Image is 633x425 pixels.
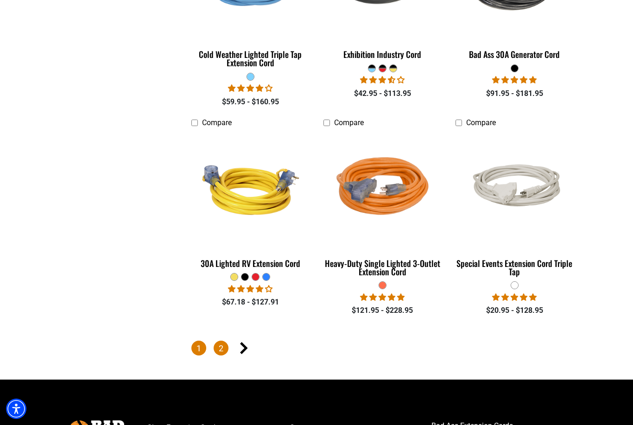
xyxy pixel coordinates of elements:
[360,76,405,84] span: 3.67 stars
[323,132,442,281] a: orange Heavy-Duty Single Lighted 3-Outlet Extension Cord
[191,96,310,108] div: $59.95 - $160.95
[191,259,310,267] div: 30A Lighted RV Extension Cord
[228,84,272,93] span: 4.18 stars
[236,341,251,355] a: Next page
[323,88,442,99] div: $42.95 - $113.95
[492,293,537,302] span: 5.00 stars
[334,118,364,127] span: Compare
[6,399,26,419] div: Accessibility Menu
[214,341,228,355] a: Page 2
[323,305,442,316] div: $121.95 - $228.95
[360,293,405,302] span: 5.00 stars
[456,50,574,58] div: Bad Ass 30A Generator Cord
[191,341,206,355] span: Page 1
[456,154,573,226] img: white
[456,88,574,99] div: $91.95 - $181.95
[192,137,309,243] img: yellow
[492,76,537,84] span: 5.00 stars
[191,297,310,308] div: $67.18 - $127.91
[456,305,574,316] div: $20.95 - $128.95
[323,50,442,58] div: Exhibition Industry Cord
[191,50,310,67] div: Cold Weather Lighted Triple Tap Extension Cord
[466,118,496,127] span: Compare
[191,341,574,357] nav: Pagination
[191,132,310,273] a: yellow 30A Lighted RV Extension Cord
[456,132,574,281] a: white Special Events Extension Cord Triple Tap
[202,118,232,127] span: Compare
[323,259,442,276] div: Heavy-Duty Single Lighted 3-Outlet Extension Cord
[456,259,574,276] div: Special Events Extension Cord Triple Tap
[228,285,272,293] span: 4.11 stars
[324,137,441,243] img: orange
